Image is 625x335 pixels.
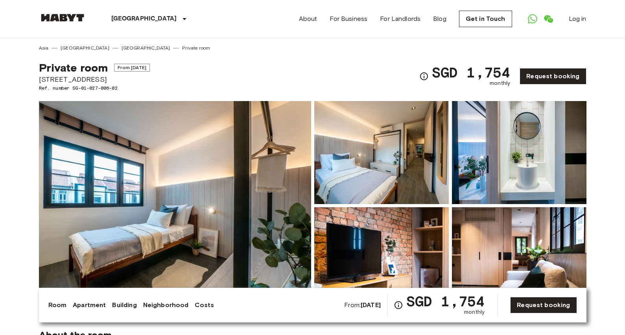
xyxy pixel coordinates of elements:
[39,61,108,74] span: Private room
[540,11,556,27] a: Open WeChat
[510,297,577,313] a: Request booking
[195,300,214,310] a: Costs
[433,14,446,24] a: Blog
[111,14,177,24] p: [GEOGRAPHIC_DATA]
[122,44,170,52] a: [GEOGRAPHIC_DATA]
[464,308,485,316] span: monthly
[569,14,586,24] a: Log in
[39,44,49,52] a: Asia
[344,301,381,309] span: From:
[39,14,86,22] img: Habyt
[314,207,449,310] img: Picture of unit SG-01-027-006-02
[394,300,403,310] svg: Check cost overview for full price breakdown. Please note that discounts apply to new joiners onl...
[114,64,150,72] span: From [DATE]
[452,101,586,204] img: Picture of unit SG-01-027-006-02
[419,72,429,81] svg: Check cost overview for full price breakdown. Please note that discounts apply to new joiners onl...
[48,300,67,310] a: Room
[143,300,189,310] a: Neighborhood
[525,11,540,27] a: Open WhatsApp
[39,101,311,310] img: Marketing picture of unit SG-01-027-006-02
[314,101,449,204] img: Picture of unit SG-01-027-006-02
[459,11,512,27] a: Get in Touch
[432,65,510,79] span: SGD 1,754
[112,300,136,310] a: Building
[73,300,106,310] a: Apartment
[380,14,420,24] a: For Landlords
[39,85,150,92] span: Ref. number SG-01-027-006-02
[520,68,586,85] a: Request booking
[299,14,317,24] a: About
[61,44,109,52] a: [GEOGRAPHIC_DATA]
[406,294,485,308] span: SGD 1,754
[330,14,367,24] a: For Business
[452,207,586,310] img: Picture of unit SG-01-027-006-02
[39,74,150,85] span: [STREET_ADDRESS]
[490,79,510,87] span: monthly
[361,301,381,309] b: [DATE]
[182,44,210,52] a: Private room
